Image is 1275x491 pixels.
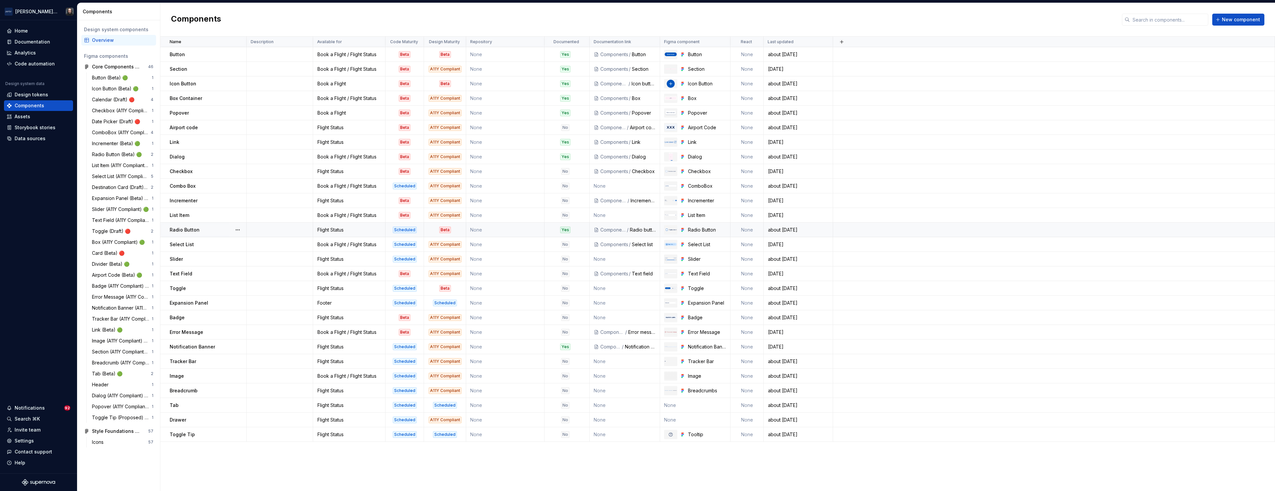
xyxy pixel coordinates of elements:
a: Notification Banner (A11Y Compliant) 🟢1 [89,303,156,313]
div: Components [83,8,157,15]
a: Data sources [4,133,73,144]
img: Checkbox [665,170,677,173]
div: List Item (A11Y Compliant) 🟢 [92,162,152,169]
img: Dialog [669,153,672,161]
p: Checkbox [170,168,193,175]
div: Yes [560,66,570,72]
div: Dialog (A11Y Compliant) 🟢 [92,392,152,399]
img: Popover [665,110,677,115]
div: Components [600,168,628,175]
div: Error Message (A11Y Compliant) 🟢 [92,294,152,300]
p: Design Maturity [429,39,460,45]
a: Section (A11Y Compliant) 🟢1 [89,346,156,357]
div: / [628,110,632,116]
p: Link [170,139,179,146]
div: Icon Button [688,80,726,87]
div: Destination Card (Draft) 🔴 [92,184,151,191]
a: ComboBox (A11Y Compliant) 🟢4 [89,127,156,138]
div: Components [600,66,628,72]
div: Toggle Tip (Proposed) 🟠 [92,414,152,421]
td: None [730,179,764,193]
img: Airport Code [665,124,677,131]
div: [DATE] [764,66,832,72]
a: Assets [4,111,73,122]
a: Components [4,100,73,111]
img: Tracker Bar [665,361,677,362]
p: Icon Button [170,80,196,87]
a: Popover (A11Y Compliant) 🟢1 [89,401,156,412]
div: Slider (A11Y Compliant) 🟢 [92,206,151,213]
div: 1 [152,163,153,168]
td: None [730,76,764,91]
div: Components [600,139,628,146]
p: Button [170,51,185,58]
div: Popover (A11Y Compliant) 🟢 [92,403,152,410]
div: Section (A11Y Compliant) 🟢 [92,348,152,355]
div: about [DATE] [764,124,832,131]
div: Dialog [632,153,656,160]
div: / [628,80,632,87]
div: Checkbox (A11Y Compliant) 🟢 [92,107,152,114]
div: 4 [151,97,153,102]
div: 1 [152,108,153,113]
div: Components [600,51,628,58]
div: / [628,66,632,72]
img: Box [665,96,677,100]
img: Image [665,372,677,379]
div: Link [688,139,726,146]
img: f0306bc8-3074-41fb-b11c-7d2e8671d5eb.png [5,8,13,16]
div: Figma components [84,53,153,59]
img: Link [665,141,677,144]
div: 1 [152,218,153,223]
img: List Item [665,214,677,216]
p: Box Container [170,95,202,102]
p: Name [170,39,181,45]
a: Calendar (Draft) 🔴4 [89,94,156,105]
a: Radio Button (Beta) 🟢2 [89,149,156,160]
td: None [730,149,764,164]
img: Slider [665,257,677,260]
a: Expansion Panel (Beta) 🟢1 [89,193,156,204]
a: Tracker Bar (A11Y Compliant) 🟢1 [89,314,156,324]
div: 57 [148,440,153,445]
a: Toggle Tip (Proposed) 🟠1 [89,412,156,423]
div: / [628,139,632,146]
a: Button (Beta) 🟢1 [89,72,156,83]
div: 1 [152,316,153,322]
div: Checkbox [688,168,726,175]
div: Book a Flight [313,80,385,87]
a: Incrementer (Beta) 🟢1 [89,138,156,149]
div: Book a Flight / Flight Status [313,51,385,58]
img: Expansion Panel [665,302,677,304]
div: Link (Beta) 🟢 [92,327,125,333]
div: [DATE] [764,168,832,175]
div: 1 [152,75,153,80]
div: Expansion Panel (Beta) 🟢 [92,195,152,202]
div: 1 [152,305,153,311]
p: Description [251,39,274,45]
a: Icons57 [89,437,156,447]
img: ComboBox [665,185,677,187]
div: Calendar (Draft) 🔴 [92,96,137,103]
div: Book a Flight [313,110,385,116]
td: None [730,106,764,120]
button: [PERSON_NAME] AirlinesTeunis Vorsteveld [1,4,76,19]
div: Popover [632,110,656,116]
div: [PERSON_NAME] Airlines [15,8,58,15]
div: Notification Banner (A11Y Compliant) 🟢 [92,305,152,311]
a: Storybook stories [4,122,73,133]
td: None [730,62,764,76]
div: / [628,153,632,160]
td: None [466,76,545,91]
a: Home [4,26,73,36]
img: Text Field [665,273,677,274]
div: Divider (Beta) 🟢 [92,261,132,267]
div: Beta [399,110,410,116]
div: Style Foundations – Library [92,428,141,435]
div: Text Field (A11Y Compliant) 🟢 [92,217,152,224]
td: None [466,179,545,193]
div: 1 [152,283,153,289]
div: Components [600,110,628,116]
div: 1 [152,119,153,124]
td: None [466,164,545,179]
